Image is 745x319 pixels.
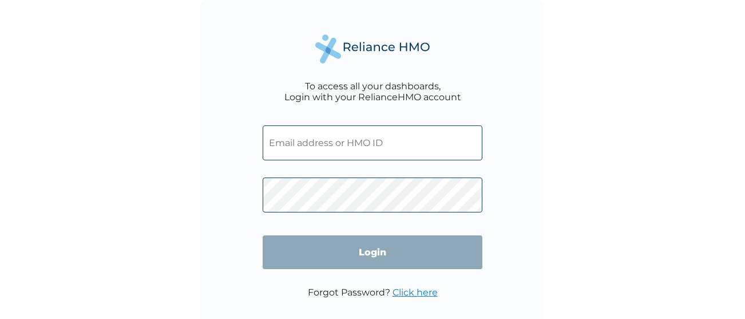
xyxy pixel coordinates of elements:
a: Click here [393,287,438,298]
input: Email address or HMO ID [263,125,482,160]
input: Login [263,235,482,269]
div: To access all your dashboards, Login with your RelianceHMO account [284,81,461,103]
p: Forgot Password? [308,287,438,298]
img: Reliance Health's Logo [315,34,430,64]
